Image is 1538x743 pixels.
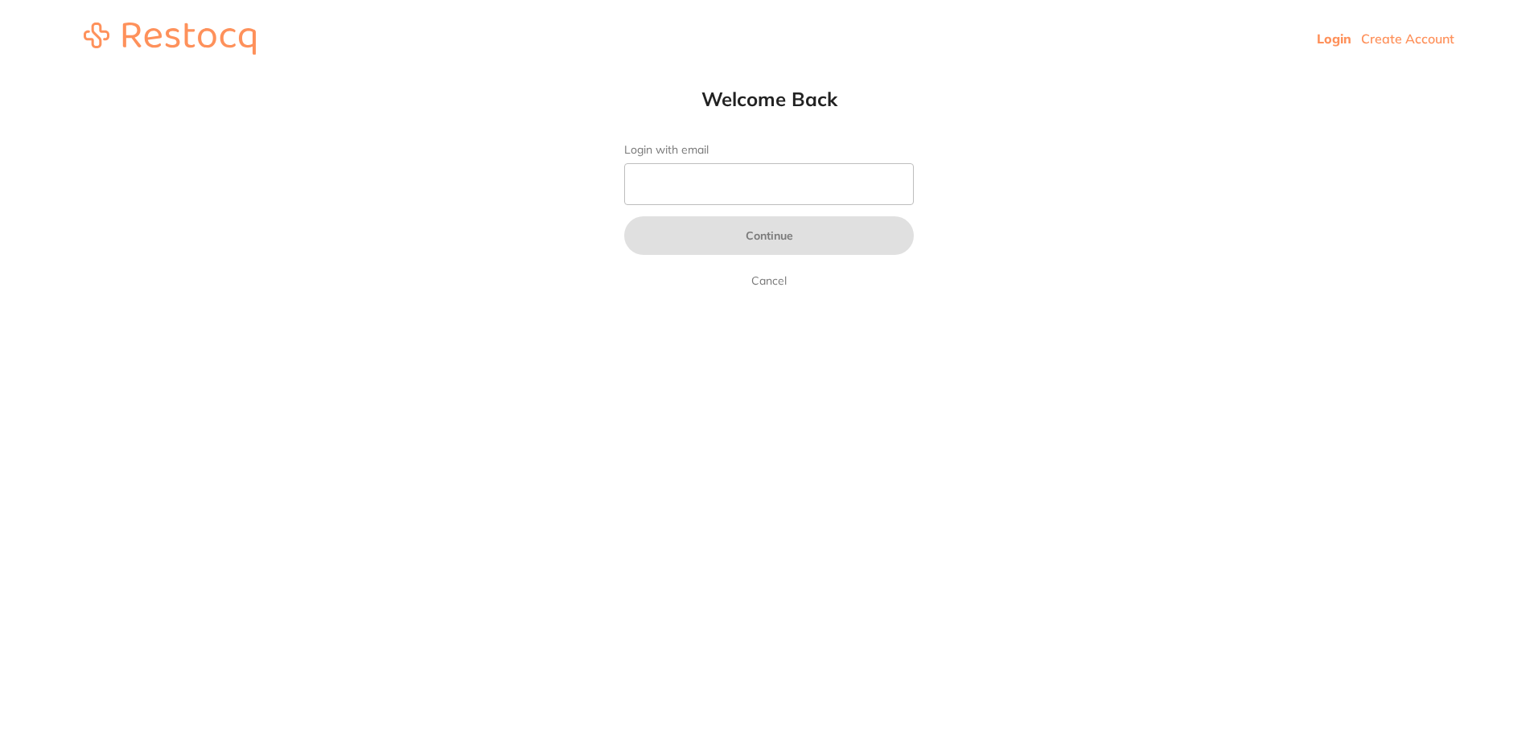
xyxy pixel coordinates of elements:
[1317,31,1351,47] a: Login
[748,271,790,290] a: Cancel
[592,87,946,111] h1: Welcome Back
[624,143,914,157] label: Login with email
[624,216,914,255] button: Continue
[84,23,256,55] img: restocq_logo.svg
[1361,31,1454,47] a: Create Account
